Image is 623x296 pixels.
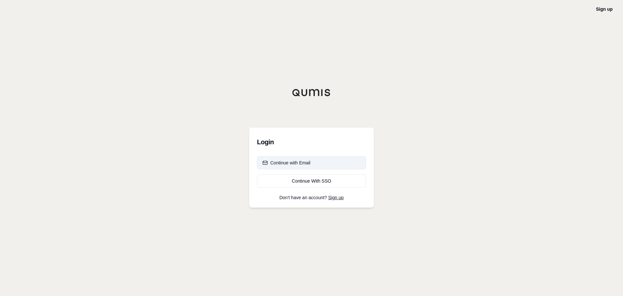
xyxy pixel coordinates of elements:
[257,135,366,148] h3: Login
[596,6,613,12] a: Sign up
[257,174,366,187] a: Continue With SSO
[328,195,344,200] a: Sign up
[257,156,366,169] button: Continue with Email
[292,89,331,97] img: Qumis
[263,178,360,184] div: Continue With SSO
[257,195,366,200] p: Don't have an account?
[263,160,311,166] div: Continue with Email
